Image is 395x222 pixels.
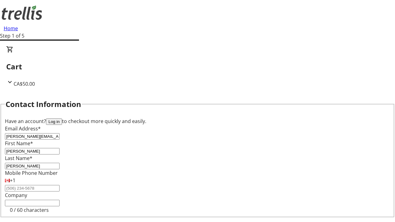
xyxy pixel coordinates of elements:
[5,140,33,147] label: First Name*
[10,207,49,213] tr-character-limit: 0 / 60 characters
[14,80,35,87] span: CA$50.00
[6,99,81,110] h2: Contact Information
[5,192,27,199] label: Company
[5,125,41,132] label: Email Address*
[5,170,58,176] label: Mobile Phone Number
[6,61,389,72] h2: Cart
[5,117,390,125] div: Have an account? to checkout more quickly and easily.
[46,118,62,125] button: Log in
[5,185,60,191] input: (506) 234-5678
[5,155,32,162] label: Last Name*
[6,46,389,88] div: CartCA$50.00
